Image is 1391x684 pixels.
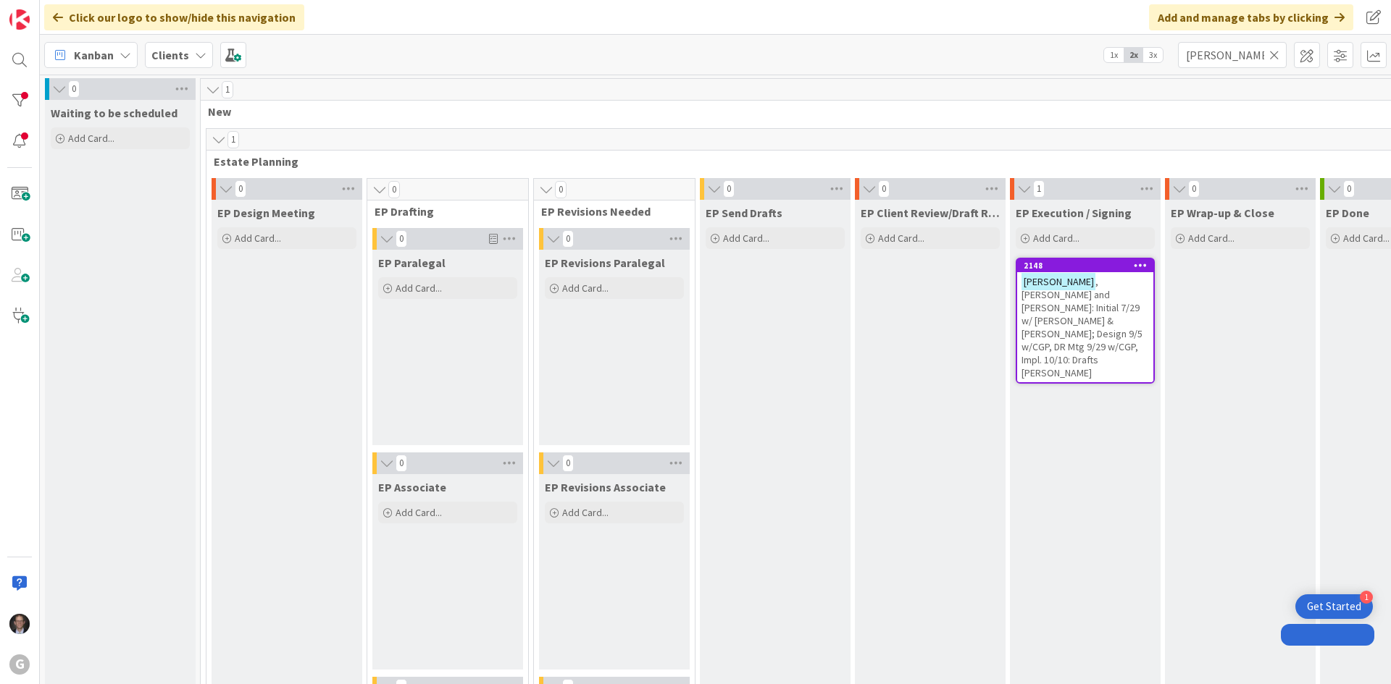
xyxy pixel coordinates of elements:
span: Add Card... [396,506,442,519]
span: EP Wrap-up & Close [1171,206,1274,220]
span: 0 [562,455,574,472]
div: 1 [1360,591,1373,604]
span: 0 [388,181,400,198]
span: 0 [562,230,574,248]
span: 0 [723,180,735,198]
span: EP Done [1326,206,1369,220]
div: 2148 [1017,259,1153,272]
span: EP Associate [378,480,446,494]
span: EP Send Drafts [706,206,782,220]
div: 2148 [1024,261,1153,271]
span: Add Card... [68,132,114,145]
span: Waiting to be scheduled [51,106,177,120]
div: Add and manage tabs by clicking [1149,4,1353,30]
span: EP Revisions Paralegal [545,256,665,270]
span: 0 [555,181,567,198]
span: 0 [396,455,407,472]
span: Add Card... [1188,232,1235,245]
span: 0 [878,180,890,198]
span: , [PERSON_NAME] and [PERSON_NAME]: Initial 7/29 w/ [PERSON_NAME] & [PERSON_NAME]; Design 9/5 w/CG... [1022,275,1143,379]
img: JT [9,614,30,634]
span: Add Card... [562,506,609,519]
span: 1 [222,81,233,98]
span: Add Card... [1033,232,1079,245]
div: G [9,654,30,675]
span: 0 [1188,180,1200,198]
span: Kanban [74,46,114,64]
span: 0 [396,230,407,248]
span: EP Design Meeting [217,206,315,220]
div: Open Get Started checklist, remaining modules: 1 [1295,594,1373,619]
span: Add Card... [235,232,281,245]
span: 1 [227,131,239,148]
input: Quick Filter... [1178,42,1287,68]
span: EP Drafting [375,204,510,219]
span: EP Client Review/Draft Review Meeting [861,206,1000,220]
span: EP Execution / Signing [1016,206,1132,220]
span: Add Card... [878,232,924,245]
span: Add Card... [396,282,442,295]
span: 1 [1033,180,1045,198]
span: 0 [235,180,246,198]
span: 0 [68,80,80,98]
span: Add Card... [723,232,769,245]
span: EP Paralegal [378,256,446,270]
span: 0 [1343,180,1355,198]
div: Click our logo to show/hide this navigation [44,4,304,30]
span: 2x [1124,48,1143,62]
span: 3x [1143,48,1163,62]
span: EP Revisions Associate [545,480,666,494]
span: EP Revisions Needed [541,204,677,219]
b: Clients [151,48,189,62]
div: 2148[PERSON_NAME], [PERSON_NAME] and [PERSON_NAME]: Initial 7/29 w/ [PERSON_NAME] & [PERSON_NAME]... [1017,259,1153,382]
span: 1x [1104,48,1124,62]
span: Add Card... [562,282,609,295]
img: Visit kanbanzone.com [9,9,30,30]
span: Add Card... [1343,232,1390,245]
mark: [PERSON_NAME] [1022,273,1095,290]
div: Get Started [1307,599,1361,614]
